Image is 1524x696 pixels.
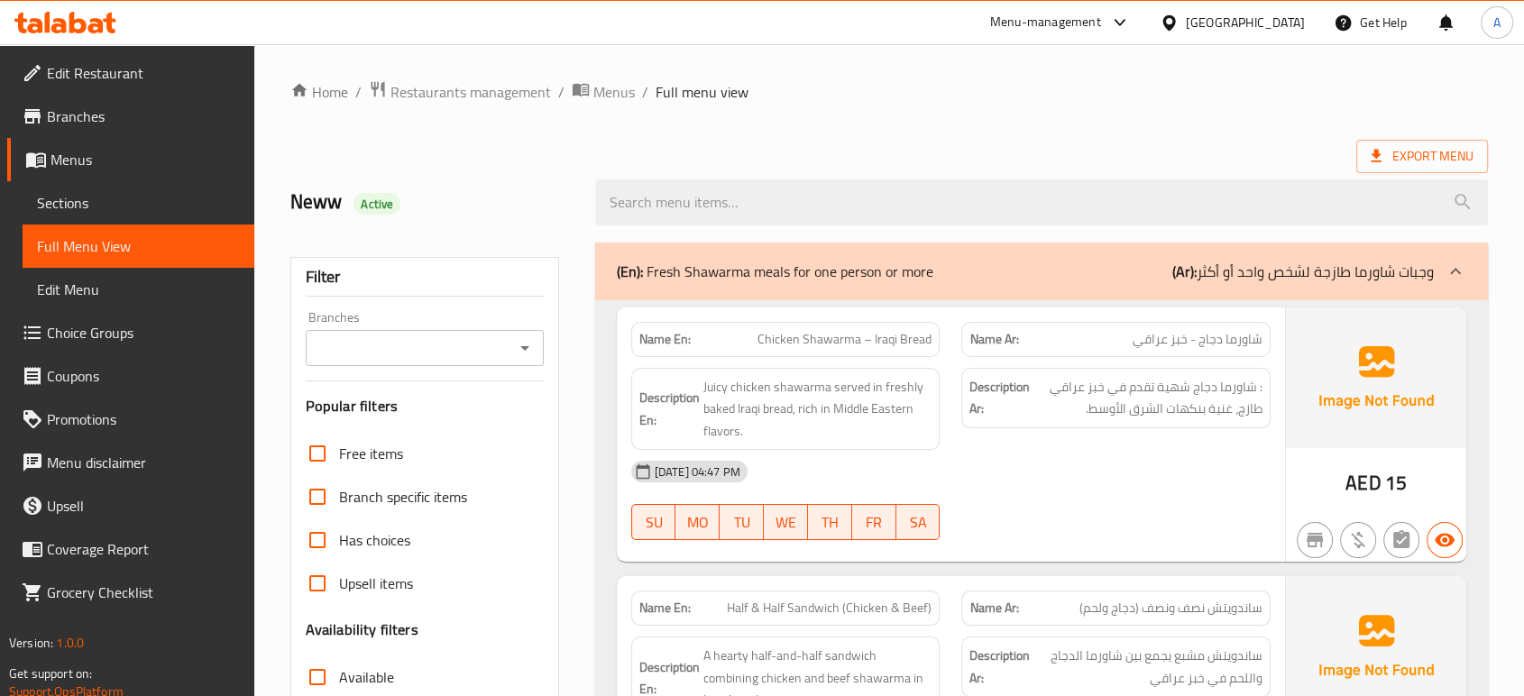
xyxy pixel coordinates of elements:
[757,330,932,349] span: Chicken Shawarma – Iraqi Bread
[1371,145,1474,168] span: Export Menu
[969,330,1018,349] strong: Name Ar:
[37,192,240,214] span: Sections
[47,538,240,560] span: Coverage Report
[617,258,643,285] b: (En):
[353,196,400,213] span: Active
[290,81,348,103] a: Home
[1493,13,1501,32] span: A
[23,224,254,268] a: Full Menu View
[7,51,254,95] a: Edit Restaurant
[1383,522,1419,558] button: Not has choices
[7,311,254,354] a: Choice Groups
[595,243,1488,300] div: (En): Fresh Shawarma meals for one person or more(Ar):وجبات شاورما طازجة لشخص واحد أو أكثر
[703,376,932,443] span: Juicy chicken shawarma served in freshly baked Iraqi bread, rich in Middle Eastern flavors.
[47,408,240,430] span: Promotions
[37,235,240,257] span: Full Menu View
[1356,140,1488,173] span: Export Menu
[969,376,1030,420] strong: Description Ar:
[1186,13,1305,32] div: [GEOGRAPHIC_DATA]
[7,484,254,527] a: Upsell
[353,193,400,215] div: Active
[764,504,808,540] button: WE
[7,138,254,181] a: Menus
[7,441,254,484] a: Menu disclaimer
[720,504,764,540] button: TU
[512,335,537,361] button: Open
[815,509,845,536] span: TH
[1079,599,1262,618] span: ساندويتش نصف ونصف (دجاج ولحم)
[23,268,254,311] a: Edit Menu
[47,452,240,473] span: Menu disclaimer
[642,81,648,103] li: /
[50,149,240,170] span: Menus
[859,509,889,536] span: FR
[656,81,748,103] span: Full menu view
[390,81,551,103] span: Restaurants management
[852,504,896,540] button: FR
[1427,522,1463,558] button: Available
[37,279,240,300] span: Edit Menu
[23,181,254,224] a: Sections
[290,80,1488,104] nav: breadcrumb
[47,322,240,343] span: Choice Groups
[56,631,84,655] span: 1.0.0
[1345,465,1381,500] span: AED
[595,179,1488,225] input: search
[904,509,933,536] span: SA
[631,504,676,540] button: SU
[306,619,418,640] h3: Availability filters
[47,62,240,84] span: Edit Restaurant
[593,81,635,103] span: Menus
[639,599,691,618] strong: Name En:
[1033,645,1262,689] span: ساندويتش مشبع يجمع بين شاورما الدجاج واللحم في خبز عراقي
[9,631,53,655] span: Version:
[339,443,403,464] span: Free items
[969,645,1030,689] strong: Description Ar:
[1340,522,1376,558] button: Purchased item
[896,504,941,540] button: SA
[7,354,254,398] a: Coupons
[1286,307,1466,448] img: Ae5nvW7+0k+MAAAAAElFTkSuQmCC
[675,504,720,540] button: MO
[727,599,932,618] span: Half & Half Sandwich (Chicken & Beef)
[290,188,574,215] h2: Neww
[355,81,362,103] li: /
[572,80,635,104] a: Menus
[306,396,544,417] h3: Popular filters
[7,95,254,138] a: Branches
[47,582,240,603] span: Grocery Checklist
[7,398,254,441] a: Promotions
[617,261,933,282] p: Fresh Shawarma meals for one person or more
[47,105,240,127] span: Branches
[647,463,748,481] span: [DATE] 04:47 PM
[639,387,700,431] strong: Description En:
[7,527,254,571] a: Coverage Report
[339,666,394,688] span: Available
[639,330,691,349] strong: Name En:
[558,81,565,103] li: /
[1297,522,1333,558] button: Not branch specific item
[369,80,551,104] a: Restaurants management
[306,258,544,297] div: Filter
[1033,376,1262,420] span: : شاورما دجاج شهية تقدم في خبز عراقي طازج، غنية بنكهات الشرق الأوسط.
[1385,465,1407,500] span: 15
[339,572,413,594] span: Upsell items
[969,599,1018,618] strong: Name Ar:
[683,509,712,536] span: MO
[47,495,240,517] span: Upsell
[990,12,1101,33] div: Menu-management
[808,504,852,540] button: TH
[339,529,410,551] span: Has choices
[7,571,254,614] a: Grocery Checklist
[1172,258,1197,285] b: (Ar):
[47,365,240,387] span: Coupons
[9,662,92,685] span: Get support on:
[639,509,669,536] span: SU
[339,486,467,508] span: Branch specific items
[771,509,801,536] span: WE
[1133,330,1262,349] span: شاورما دجاج - خبز عراقي
[727,509,757,536] span: TU
[1172,261,1434,282] p: وجبات شاورما طازجة لشخص واحد أو أكثر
